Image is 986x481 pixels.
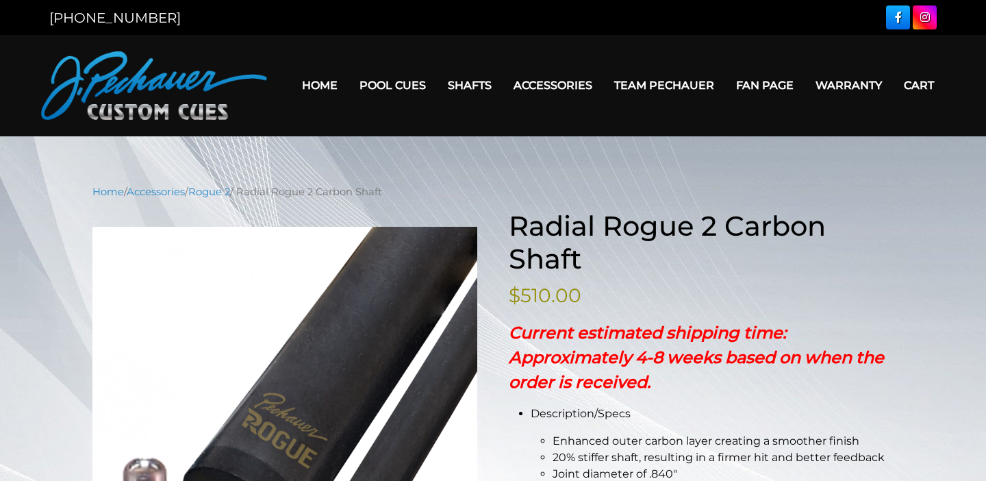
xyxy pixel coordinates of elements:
a: Fan Page [725,68,805,103]
span: 20% stiffer shaft, resulting in a firmer hit and better feedback [553,451,885,464]
a: Pool Cues [349,68,437,103]
a: Accessories [127,186,185,198]
a: Home [291,68,349,103]
bdi: 510.00 [509,284,581,307]
a: Accessories [503,68,603,103]
a: [PHONE_NUMBER] [49,10,181,26]
a: Shafts [437,68,503,103]
span: $ [509,284,520,307]
a: Team Pechauer [603,68,725,103]
nav: Breadcrumb [92,184,894,199]
span: Description/Specs [531,407,631,420]
a: Cart [893,68,945,103]
a: Home [92,186,124,198]
a: Rogue 2 [188,186,230,198]
a: Warranty [805,68,893,103]
strong: Current estimated shipping time: Approximately 4-8 weeks based on when the order is received. [509,323,884,392]
h1: Radial Rogue 2 Carbon Shaft [509,210,894,275]
img: Pechauer Custom Cues [41,51,267,120]
span: Enhanced outer carbon layer creating a smoother finish [553,434,859,447]
span: Joint diameter of .840″ [553,467,677,480]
